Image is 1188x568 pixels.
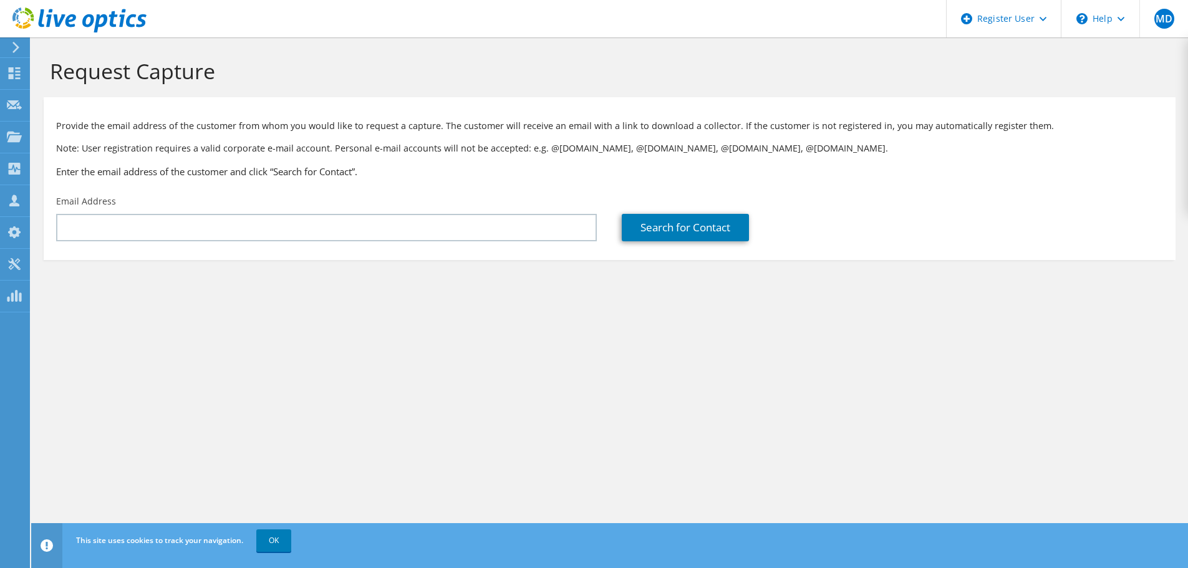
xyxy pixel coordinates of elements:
svg: \n [1076,13,1088,24]
p: Provide the email address of the customer from whom you would like to request a capture. The cust... [56,119,1163,133]
p: Note: User registration requires a valid corporate e-mail account. Personal e-mail accounts will ... [56,142,1163,155]
span: MD [1154,9,1174,29]
h3: Enter the email address of the customer and click “Search for Contact”. [56,165,1163,178]
label: Email Address [56,195,116,208]
h1: Request Capture [50,58,1163,84]
a: OK [256,529,291,552]
span: This site uses cookies to track your navigation. [76,535,243,546]
a: Search for Contact [622,214,749,241]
